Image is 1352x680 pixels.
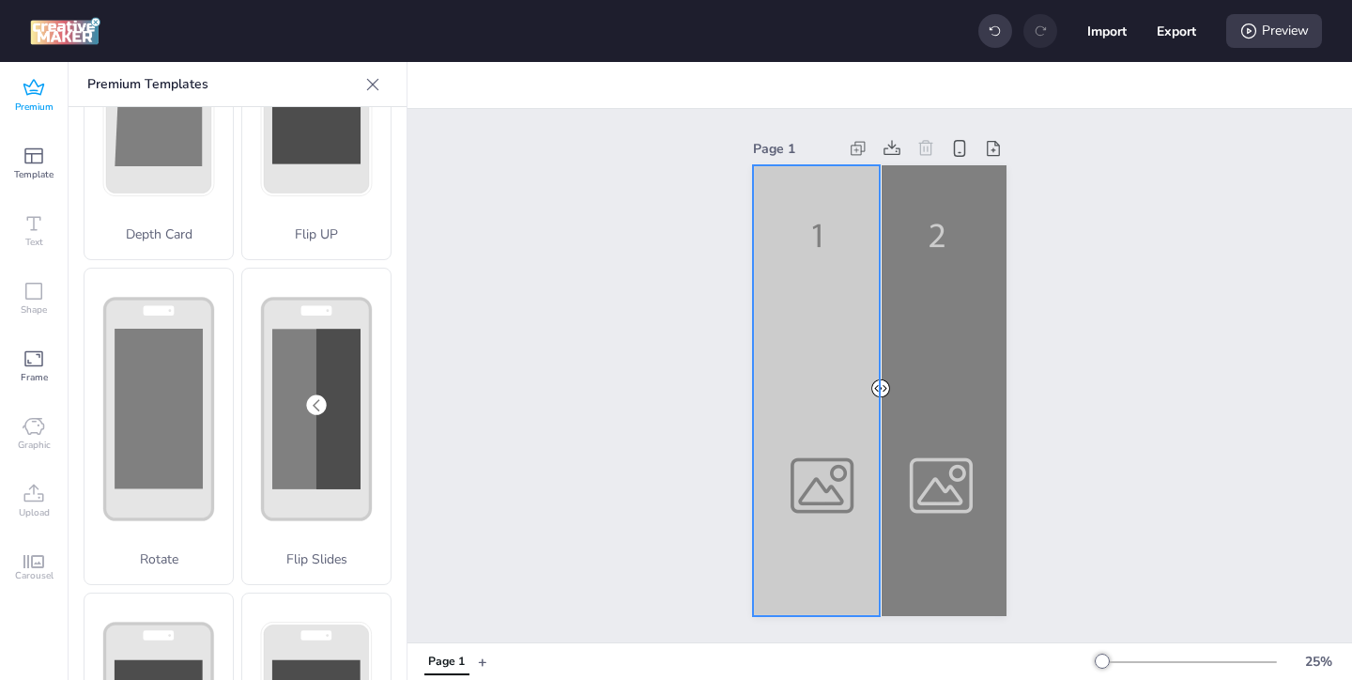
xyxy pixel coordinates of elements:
[15,100,54,115] span: Premium
[415,645,478,678] div: Tabs
[84,224,233,244] p: Depth Card
[242,549,391,569] p: Flip Slides
[21,370,48,385] span: Frame
[21,302,47,317] span: Shape
[19,505,50,520] span: Upload
[1087,11,1127,51] button: Import
[87,62,358,107] p: Premium Templates
[84,549,233,569] p: Rotate
[1226,14,1322,48] div: Preview
[15,568,54,583] span: Carousel
[753,139,837,159] div: Page 1
[478,645,487,678] button: +
[242,224,391,244] p: Flip UP
[1157,11,1196,51] button: Export
[25,235,43,250] span: Text
[30,17,100,45] img: logo Creative Maker
[14,167,54,182] span: Template
[18,438,51,453] span: Graphic
[428,654,465,671] div: Page 1
[1296,652,1341,672] div: 25 %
